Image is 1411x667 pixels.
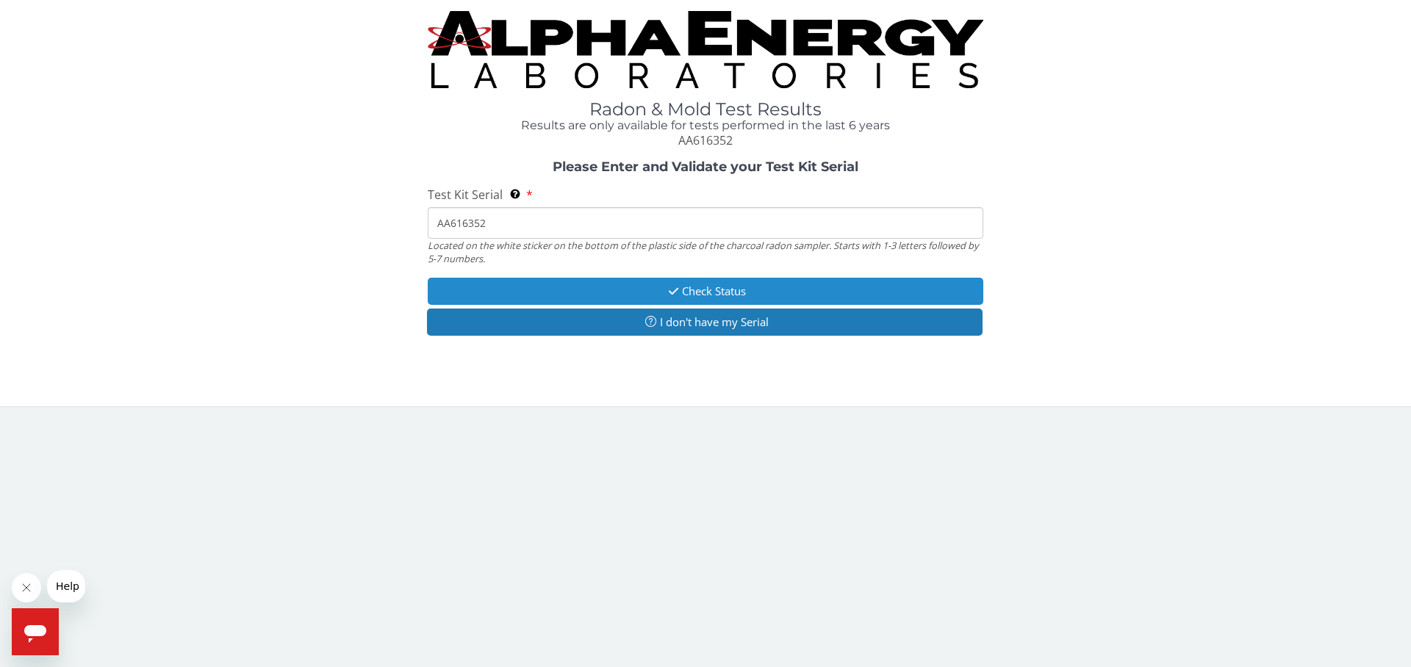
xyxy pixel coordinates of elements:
div: Located on the white sticker on the bottom of the plastic side of the charcoal radon sampler. Sta... [428,239,983,266]
span: Test Kit Serial [428,187,503,203]
iframe: Button to launch messaging window [12,608,59,655]
button: I don't have my Serial [427,309,983,336]
h4: Results are only available for tests performed in the last 6 years [428,119,983,132]
h1: Radon & Mold Test Results [428,100,983,119]
strong: Please Enter and Validate your Test Kit Serial [553,159,858,175]
button: Check Status [428,278,983,305]
img: TightCrop.jpg [428,11,983,88]
span: AA616352 [678,132,733,148]
iframe: Message from company [47,570,85,602]
iframe: Close message [12,573,41,602]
